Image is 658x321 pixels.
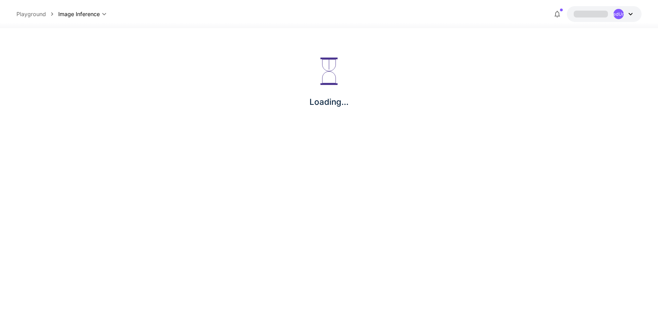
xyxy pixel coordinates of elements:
span: Image Inference [58,10,100,18]
button: UndefinedUndefined [567,6,642,22]
nav: breadcrumb [16,10,58,18]
p: Loading... [309,96,349,108]
div: UndefinedUndefined [613,9,624,19]
a: Playground [16,10,46,18]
